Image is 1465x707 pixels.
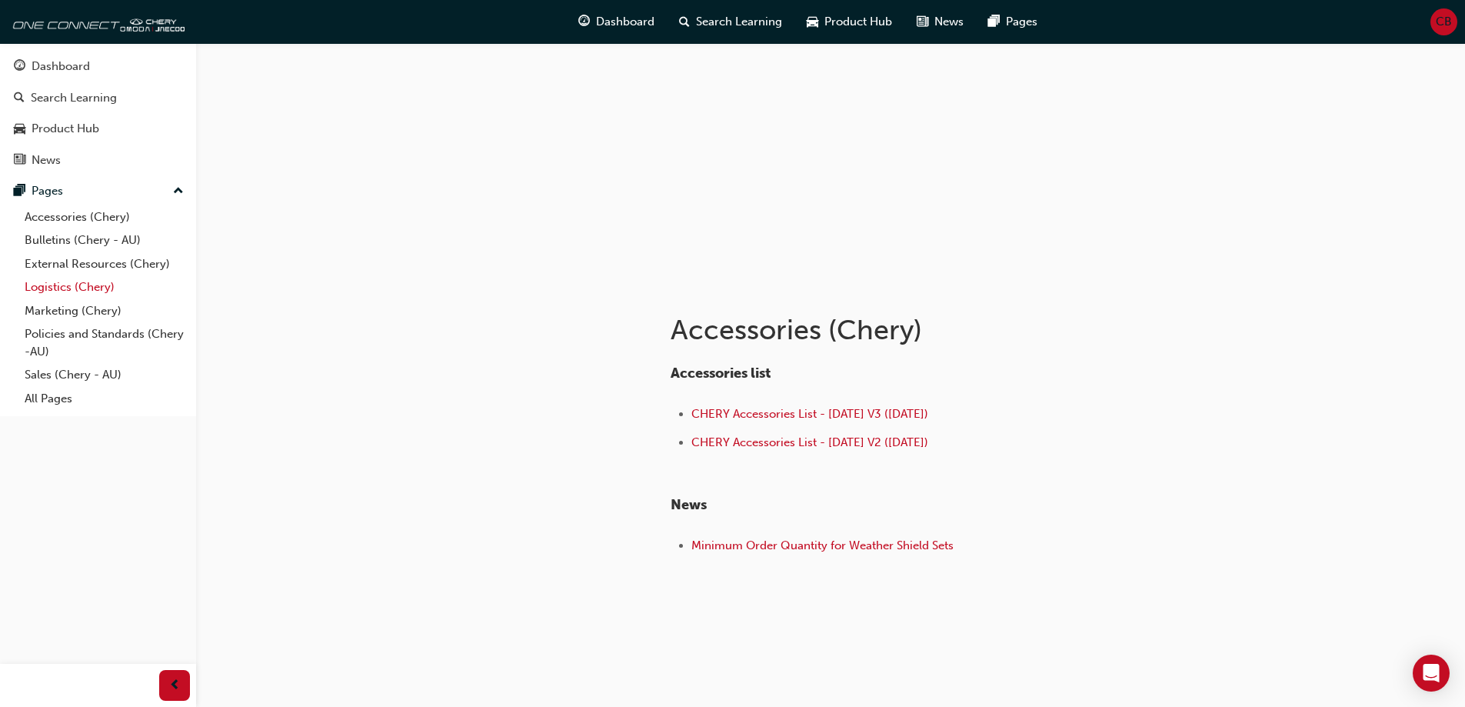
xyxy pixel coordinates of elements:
span: car-icon [807,12,818,32]
span: guage-icon [578,12,590,32]
a: Logistics (Chery) [18,275,190,299]
a: car-iconProduct Hub [794,6,904,38]
span: Accessories list [671,365,771,382]
div: Open Intercom Messenger [1413,655,1450,692]
a: CHERY Accessories List - [DATE] V2 ([DATE]) [691,435,928,449]
div: Product Hub [32,120,99,138]
span: guage-icon [14,60,25,74]
div: Search Learning [31,89,117,107]
a: Dashboard [6,52,190,81]
span: pages-icon [14,185,25,198]
span: search-icon [14,92,25,105]
span: pages-icon [988,12,1000,32]
span: CB [1436,13,1452,31]
span: car-icon [14,122,25,136]
a: Search Learning [6,84,190,112]
a: Sales (Chery - AU) [18,363,190,387]
a: Bulletins (Chery - AU) [18,228,190,252]
span: up-icon [173,182,184,202]
a: pages-iconPages [976,6,1050,38]
div: Pages [32,182,63,200]
span: News [671,496,707,513]
span: Product Hub [824,13,892,31]
button: Pages [6,177,190,205]
a: All Pages [18,387,190,411]
span: Pages [1006,13,1037,31]
button: CB [1430,8,1457,35]
a: Policies and Standards (Chery -AU) [18,322,190,363]
a: guage-iconDashboard [566,6,667,38]
span: news-icon [14,154,25,168]
span: Search Learning [696,13,782,31]
a: Accessories (Chery) [18,205,190,229]
a: Marketing (Chery) [18,299,190,323]
button: DashboardSearch LearningProduct HubNews [6,49,190,177]
h1: Accessories (Chery) [671,313,1175,347]
a: CHERY Accessories List - [DATE] V3 ([DATE]) [691,407,928,421]
span: search-icon [679,12,690,32]
a: news-iconNews [904,6,976,38]
span: news-icon [917,12,928,32]
a: External Resources (Chery) [18,252,190,276]
span: News [934,13,964,31]
a: News [6,146,190,175]
span: Dashboard [596,13,654,31]
img: oneconnect [8,6,185,37]
div: Dashboard [32,58,90,75]
span: prev-icon [169,676,181,695]
a: Product Hub [6,115,190,143]
a: Minimum Order Quantity for Weather Shield Sets [691,539,954,552]
a: search-iconSearch Learning [667,6,794,38]
div: News [32,152,61,169]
